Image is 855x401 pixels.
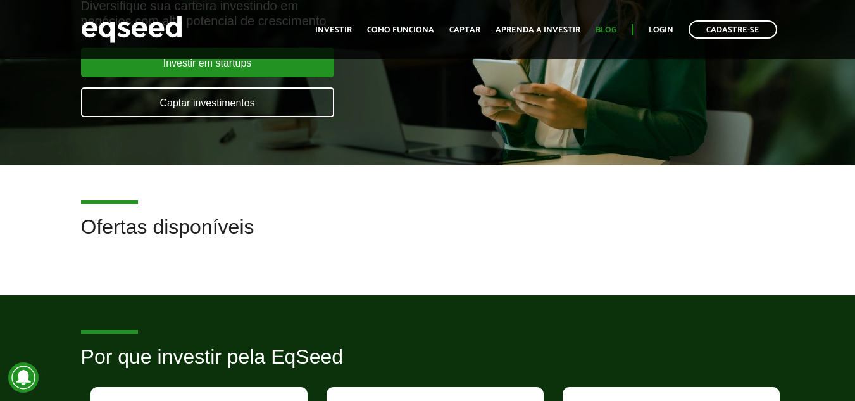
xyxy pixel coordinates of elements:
[81,216,775,257] h2: Ofertas disponíveis
[596,26,616,34] a: Blog
[449,26,480,34] a: Captar
[649,26,673,34] a: Login
[315,26,352,34] a: Investir
[81,87,334,117] a: Captar investimentos
[689,20,777,39] a: Cadastre-se
[81,48,334,77] a: Investir em startups
[367,26,434,34] a: Como funciona
[496,26,580,34] a: Aprenda a investir
[81,13,182,46] img: EqSeed
[81,346,775,387] h2: Por que investir pela EqSeed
